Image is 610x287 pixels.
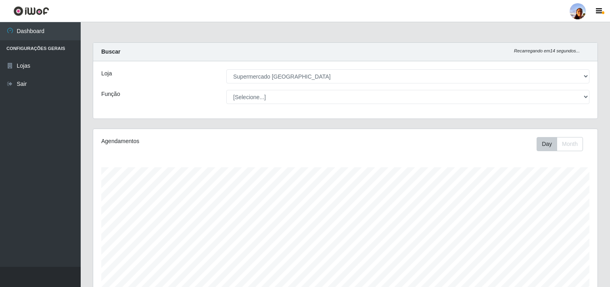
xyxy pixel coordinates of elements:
label: Função [101,90,120,98]
div: Toolbar with button groups [537,137,589,151]
div: First group [537,137,583,151]
button: Day [537,137,557,151]
div: Agendamentos [101,137,298,146]
i: Recarregando em 14 segundos... [514,48,580,53]
img: CoreUI Logo [13,6,49,16]
label: Loja [101,69,112,78]
strong: Buscar [101,48,120,55]
button: Month [557,137,583,151]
